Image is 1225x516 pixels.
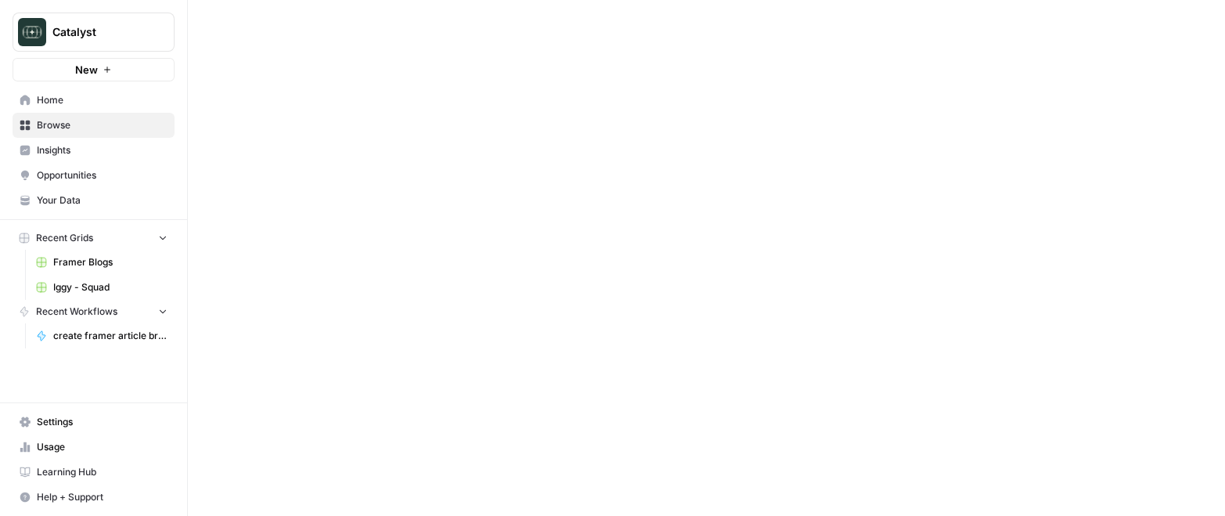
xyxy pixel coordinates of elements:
span: Insights [37,143,168,157]
img: Catalyst Logo [18,18,46,46]
a: Home [13,88,175,113]
a: Browse [13,113,175,138]
span: Learning Hub [37,465,168,479]
span: create framer article briefs [53,329,168,343]
span: Recent Grids [36,231,93,245]
span: Recent Workflows [36,305,117,319]
span: Help + Support [37,490,168,504]
span: Usage [37,440,168,454]
span: Iggy - Squad [53,280,168,294]
span: Opportunities [37,168,168,182]
a: Insights [13,138,175,163]
button: Help + Support [13,485,175,510]
span: New [75,62,98,78]
a: Your Data [13,188,175,213]
a: Usage [13,435,175,460]
a: Iggy - Squad [29,275,175,300]
a: Framer Blogs [29,250,175,275]
span: Framer Blogs [53,255,168,269]
button: Recent Grids [13,226,175,250]
a: Learning Hub [13,460,175,485]
a: create framer article briefs [29,323,175,348]
span: Catalyst [52,24,147,40]
button: New [13,58,175,81]
span: Your Data [37,193,168,207]
span: Settings [37,415,168,429]
span: Home [37,93,168,107]
span: Browse [37,118,168,132]
button: Workspace: Catalyst [13,13,175,52]
a: Opportunities [13,163,175,188]
button: Recent Workflows [13,300,175,323]
a: Settings [13,410,175,435]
